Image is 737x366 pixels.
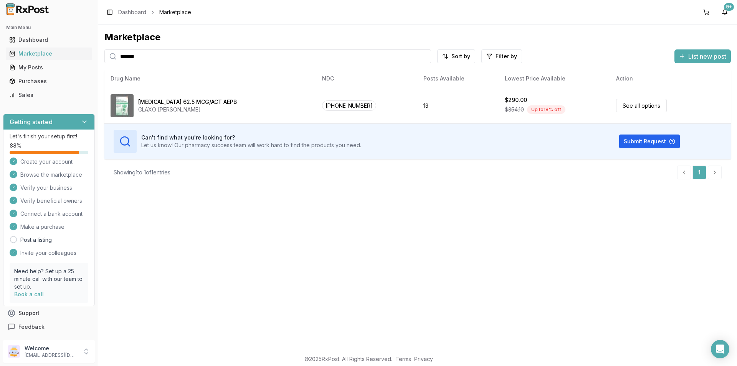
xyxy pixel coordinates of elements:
[3,89,95,101] button: Sales
[25,352,78,358] p: [EMAIL_ADDRESS][DOMAIN_NAME]
[719,6,731,18] button: 9+
[114,169,170,176] div: Showing 1 to 1 of 1 entries
[10,133,88,140] p: Let's finish your setup first!
[6,61,92,74] a: My Posts
[3,306,95,320] button: Support
[10,142,21,149] span: 88 %
[8,345,20,358] img: User avatar
[499,69,610,88] th: Lowest Price Available
[505,96,527,104] div: $290.00
[610,69,731,88] th: Action
[118,8,191,16] nav: breadcrumb
[417,88,499,123] td: 13
[414,356,433,362] a: Privacy
[118,8,146,16] a: Dashboard
[6,25,92,31] h2: Main Menu
[527,105,565,114] div: Up to 18 % off
[322,100,376,111] span: [PHONE_NUMBER]
[20,223,64,231] span: Make a purchase
[437,49,475,63] button: Sort by
[619,135,680,148] button: Submit Request
[18,323,45,331] span: Feedback
[6,33,92,47] a: Dashboard
[724,3,734,11] div: 9+
[3,75,95,87] button: Purchases
[14,268,84,291] p: Need help? Set up a 25 minute call with our team to set up.
[20,210,83,218] span: Connect a bank account
[25,345,78,352] p: Welcome
[3,61,95,74] button: My Posts
[6,74,92,88] a: Purchases
[10,117,53,126] h3: Getting started
[481,49,522,63] button: Filter by
[9,50,89,57] div: Marketplace
[3,320,95,334] button: Feedback
[138,106,237,113] div: GLAXO [PERSON_NAME]
[3,48,95,60] button: Marketplace
[141,134,361,141] h3: Can't find what you're looking for?
[104,69,316,88] th: Drug Name
[496,53,517,60] span: Filter by
[9,77,89,85] div: Purchases
[616,99,667,112] a: See all options
[505,106,524,113] span: $354.10
[159,8,191,16] span: Marketplace
[3,3,52,15] img: RxPost Logo
[104,31,731,43] div: Marketplace
[20,184,72,192] span: Verify your business
[688,52,726,61] span: List new post
[141,141,361,149] p: Let us know! Our pharmacy success team will work hard to find the products you need.
[711,340,729,358] div: Open Intercom Messenger
[20,197,82,205] span: Verify beneficial owners
[6,88,92,102] a: Sales
[6,47,92,61] a: Marketplace
[9,64,89,71] div: My Posts
[14,291,44,297] a: Book a call
[674,53,731,61] a: List new post
[138,98,237,106] div: [MEDICAL_DATA] 62.5 MCG/ACT AEPB
[674,49,731,63] button: List new post
[316,69,417,88] th: NDC
[20,158,73,166] span: Create your account
[111,94,134,117] img: Incruse Ellipta 62.5 MCG/ACT AEPB
[20,236,52,244] a: Post a listing
[20,171,82,179] span: Browse the marketplace
[395,356,411,362] a: Terms
[417,69,499,88] th: Posts Available
[3,34,95,46] button: Dashboard
[451,53,470,60] span: Sort by
[20,249,76,257] span: Invite your colleagues
[692,166,706,179] a: 1
[9,36,89,44] div: Dashboard
[9,91,89,99] div: Sales
[677,166,722,179] nav: pagination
